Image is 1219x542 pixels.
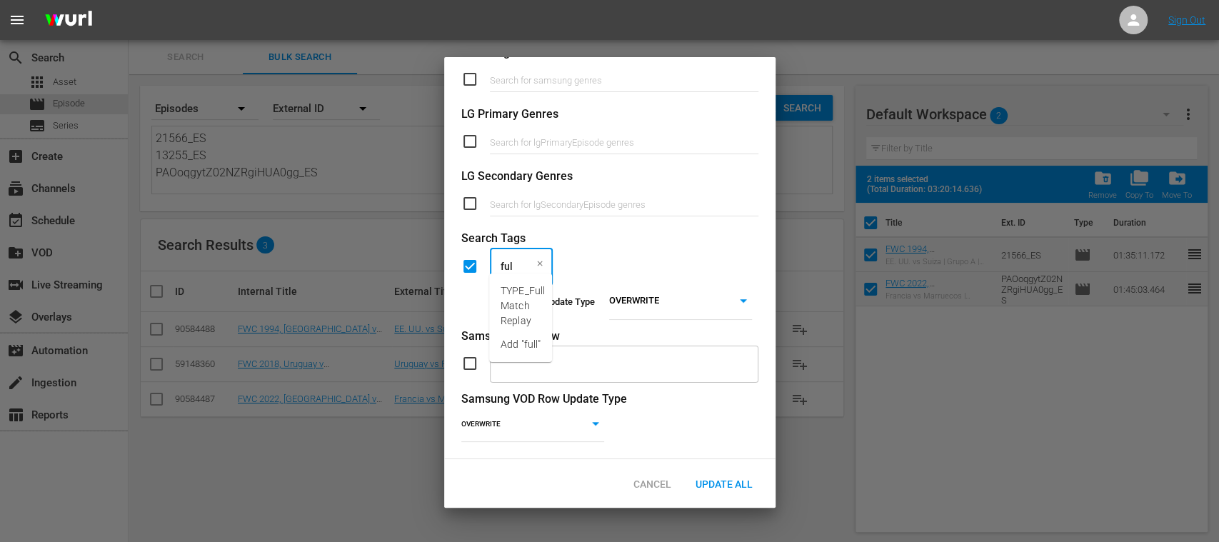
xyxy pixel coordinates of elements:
[1168,14,1205,26] a: Sign Out
[461,169,758,185] div: LG Secondary Genres
[684,478,764,490] span: Update All
[34,4,103,37] img: ans4CAIJ8jUAAAAAAAAAAAAAAAAAAAAAAAAgQb4GAAAAAAAAAAAAAAAAAAAAAAAAJMjXAAAAAAAAAAAAAAAAAAAAAAAAgAT5G...
[9,11,26,29] span: menu
[461,231,758,247] div: Search Tags
[461,391,758,408] div: Samsung VOD Row Update Type
[461,328,758,345] div: Samsung VOD Row
[609,292,752,312] div: OVERWRITE
[621,471,684,496] button: Cancel
[501,337,541,352] span: Add "full"
[461,106,758,123] div: LG Primary Genres
[501,283,545,328] span: TYPE_Full Match Replay
[461,416,604,433] div: OVERWRITE
[622,478,683,490] span: Cancel
[533,256,548,271] button: Clear
[684,471,764,496] button: Update All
